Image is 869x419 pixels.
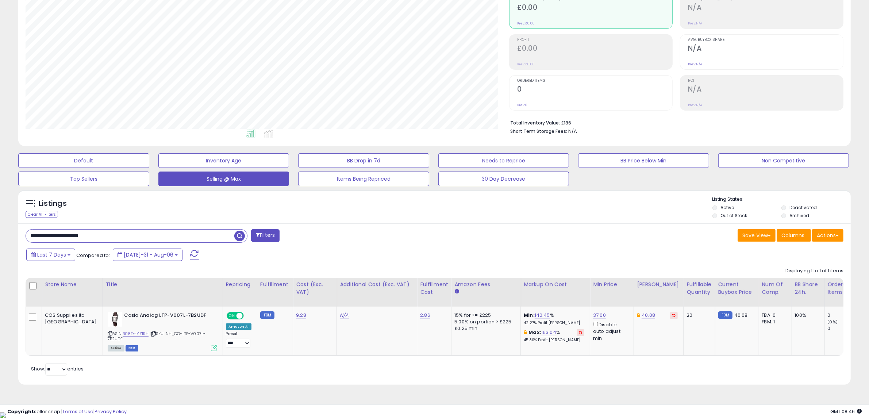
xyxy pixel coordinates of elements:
span: N/A [568,128,577,135]
div: 15% for <= £225 [454,312,515,319]
div: FBA: 0 [762,312,786,319]
div: Ordered Items [828,281,854,296]
h2: £0.00 [517,3,672,13]
div: ASIN: [108,312,217,350]
div: Min Price [593,281,631,288]
small: Prev: N/A [688,62,702,66]
b: Min: [524,312,535,319]
small: Prev: N/A [688,103,702,107]
div: seller snap | | [7,408,127,415]
p: 42.27% Profit [PERSON_NAME] [524,320,584,326]
div: 0 [828,325,857,332]
small: Prev: 0 [517,103,527,107]
h2: £0.00 [517,44,672,54]
button: BB Drop in 7d [298,153,429,168]
div: [PERSON_NAME] [637,281,680,288]
span: OFF [242,313,254,319]
small: (0%) [828,319,838,325]
div: 20 [687,312,709,319]
span: | SKU: NH_CO-LTP-V007L-7B2UDF [108,331,206,342]
b: Total Inventory Value: [510,120,560,126]
div: % [524,329,584,343]
div: Additional Cost (Exc. VAT) [340,281,414,288]
div: COS Supplies ltd [GEOGRAPHIC_DATA] [45,312,97,325]
label: Deactivated [789,204,817,211]
a: Privacy Policy [95,408,127,415]
a: 163.04 [541,329,556,336]
div: Current Buybox Price [718,281,756,296]
a: B08DHYZ1RH [123,331,149,337]
button: Actions [812,229,843,242]
label: Out of Stock [720,212,747,219]
button: Default [18,153,149,168]
button: 30 Day Decrease [438,172,569,186]
span: Ordered Items [517,79,672,83]
div: Fulfillable Quantity [687,281,712,296]
button: Items Being Repriced [298,172,429,186]
a: Terms of Use [62,408,93,415]
h2: N/A [688,85,843,95]
a: 40.08 [642,312,655,319]
div: Preset: [226,331,251,348]
span: Avg. Buybox Share [688,38,843,42]
div: Clear All Filters [26,211,58,218]
div: Cost (Exc. VAT) [296,281,334,296]
a: 9.28 [296,312,306,319]
small: FBM [260,311,274,319]
b: Short Term Storage Fees: [510,128,567,134]
th: The percentage added to the cost of goods (COGS) that forms the calculator for Min & Max prices. [521,278,590,307]
button: Last 7 Days [26,249,75,261]
a: N/A [340,312,349,319]
b: Max: [528,329,541,336]
h2: 0 [517,85,672,95]
button: [DATE]-31 - Aug-06 [113,249,182,261]
div: 100% [795,312,819,319]
strong: Copyright [7,408,34,415]
button: Non Competitive [718,153,849,168]
h5: Listings [39,199,67,209]
div: Disable auto adjust min [593,320,628,342]
div: BB Share 24h. [795,281,822,296]
span: All listings currently available for purchase on Amazon [108,345,124,351]
span: Columns [781,232,804,239]
div: Num of Comp. [762,281,789,296]
span: 40.08 [734,312,748,319]
b: Casio Analog LTP-V007L-7B2UDF [124,312,213,321]
div: Title [106,281,220,288]
div: £0.25 min [454,325,515,332]
p: Listing States: [712,196,851,203]
div: Fulfillment Cost [420,281,448,296]
button: Needs to Reprice [438,153,569,168]
button: Columns [777,229,811,242]
span: Profit [517,38,672,42]
div: Fulfillment [260,281,290,288]
label: Archived [789,212,809,219]
div: 5.00% on portion > £225 [454,319,515,325]
button: Filters [251,229,280,242]
div: % [524,312,584,326]
span: Last 7 Days [37,251,66,258]
span: ON [227,313,237,319]
span: 2025-08-14 08:46 GMT [830,408,862,415]
small: Prev: £0.00 [517,62,535,66]
div: 0 [828,312,857,319]
button: BB Price Below Min [578,153,709,168]
div: Amazon Fees [454,281,518,288]
span: [DATE]-31 - Aug-06 [124,251,173,258]
button: Save View [738,229,776,242]
a: 2.86 [420,312,430,319]
a: 37.00 [593,312,606,319]
div: Repricing [226,281,254,288]
button: Inventory Age [158,153,289,168]
span: ROI [688,79,843,83]
span: Compared to: [76,252,110,259]
small: Amazon Fees. [454,288,459,295]
div: Displaying 1 to 1 of 1 items [785,268,843,274]
li: £186 [510,118,838,127]
div: Amazon AI [226,323,251,330]
h2: N/A [688,3,843,13]
h2: N/A [688,44,843,54]
small: FBM [718,311,733,319]
label: Active [720,204,734,211]
div: Markup on Cost [524,281,587,288]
